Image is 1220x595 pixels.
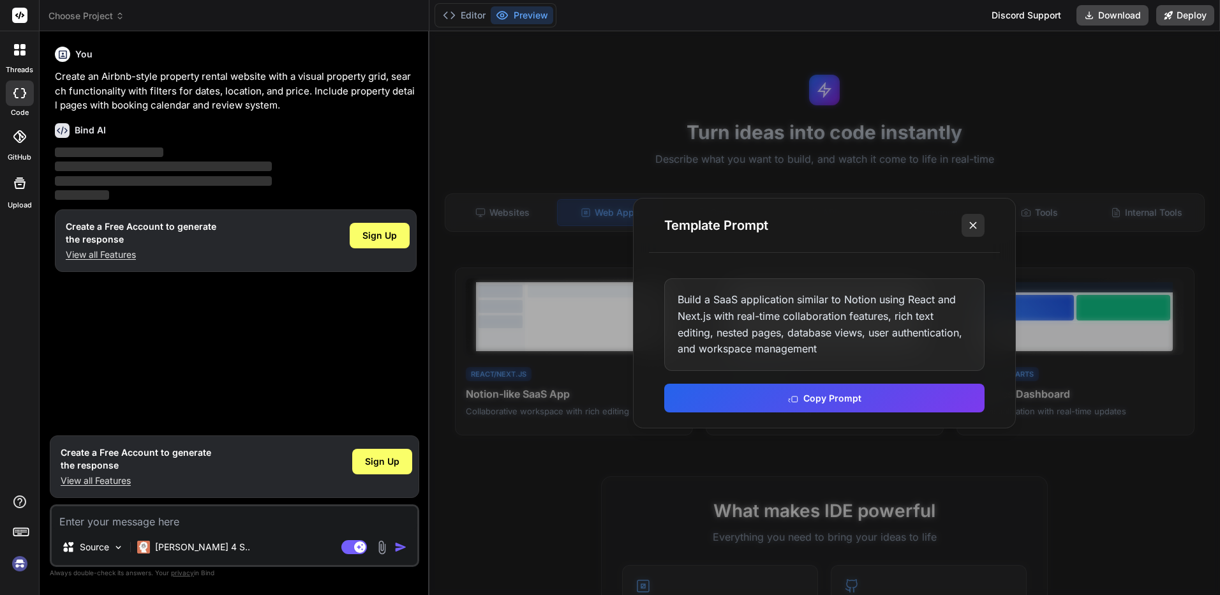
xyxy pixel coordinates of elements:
[50,567,419,579] p: Always double-check its answers. Your in Bind
[55,190,109,200] span: ‌
[66,248,216,261] p: View all Features
[438,6,491,24] button: Editor
[11,107,29,118] label: code
[365,455,399,468] span: Sign Up
[61,446,211,472] h1: Create a Free Account to generate the response
[66,220,216,246] h1: Create a Free Account to generate the response
[362,229,397,242] span: Sign Up
[664,384,985,412] button: Copy Prompt
[1156,5,1214,26] button: Deploy
[137,541,150,554] img: Claude 4 Sonnet
[75,124,106,137] h6: Bind AI
[155,541,250,554] p: [PERSON_NAME] 4 S..
[375,540,389,555] img: attachment
[55,70,417,113] p: Create an Airbnb-style property rental website with a visual property grid, search functionality ...
[75,48,93,61] h6: You
[61,474,211,487] p: View all Features
[664,278,985,370] div: Build a SaaS application similar to Notion using React and Next.js with real-time collaboration f...
[171,569,194,576] span: privacy
[48,10,124,22] span: Choose Project
[664,216,768,234] h3: Template Prompt
[80,541,109,554] p: Source
[1076,5,1149,26] button: Download
[491,6,553,24] button: Preview
[9,553,31,575] img: signin
[8,200,32,211] label: Upload
[6,64,33,75] label: threads
[55,162,272,171] span: ‌
[984,5,1069,26] div: Discord Support
[55,176,272,186] span: ‌
[113,542,124,553] img: Pick Models
[394,541,407,554] img: icon
[55,147,163,157] span: ‌
[8,152,31,163] label: GitHub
